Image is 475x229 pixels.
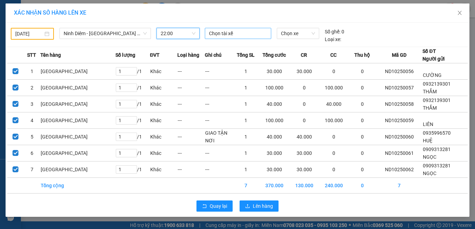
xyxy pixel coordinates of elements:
[27,51,36,59] span: STT
[289,112,319,129] td: 0
[40,112,115,129] td: [GEOGRAPHIC_DATA]
[6,7,17,14] span: Gửi:
[150,145,177,161] td: Khác
[376,161,422,178] td: ND10250062
[205,96,232,112] td: ---
[348,161,376,178] td: 0
[260,161,289,178] td: 30.000
[423,130,451,136] span: 0935996570
[40,145,115,161] td: [GEOGRAPHIC_DATA]
[205,80,232,96] td: ---
[422,47,445,63] div: Số ĐT Người gửi
[150,129,177,145] td: Khác
[423,147,451,152] span: 0909313281
[319,96,348,112] td: 40.000
[177,161,205,178] td: ---
[260,129,289,145] td: 40.000
[177,51,199,59] span: Loại hàng
[348,63,376,80] td: 0
[325,28,344,35] div: 0
[289,129,319,145] td: 40.000
[232,63,260,80] td: 1
[59,22,115,30] div: HOA VÀNG
[24,112,40,129] td: 4
[40,96,115,112] td: [GEOGRAPHIC_DATA]
[260,178,289,194] td: 370.000
[423,105,437,111] span: THẮM
[143,31,147,35] span: down
[6,23,55,32] div: 0909313281
[24,96,40,112] td: 3
[232,145,260,161] td: 1
[205,161,232,178] td: ---
[325,35,341,43] span: Loại xe:
[423,138,433,143] span: HUỆ
[210,202,227,210] span: Quay lại
[177,96,205,112] td: ---
[260,80,289,96] td: 100.000
[177,80,205,96] td: ---
[115,112,150,129] td: / 1
[6,14,55,23] div: NGỌC
[40,80,115,96] td: [GEOGRAPHIC_DATA]
[348,80,376,96] td: 0
[319,178,348,194] td: 240.000
[319,63,348,80] td: 0
[376,145,422,161] td: ND10250061
[64,28,147,39] span: Ninh Diêm - Sài Gòn (Hàng hóa)
[6,6,55,14] div: Ninh Diêm
[253,202,273,210] span: Lên hàng
[289,80,319,96] td: 0
[348,129,376,145] td: 0
[376,129,422,145] td: ND10250060
[177,129,205,145] td: ---
[150,96,177,112] td: Khác
[59,6,76,13] span: Nhận:
[240,200,279,212] button: uploadLên hàng
[450,3,469,23] button: Close
[289,63,319,80] td: 30.000
[150,51,160,59] span: ĐVT
[319,80,348,96] td: 100.000
[15,30,43,38] input: 13/10/2025
[59,6,115,22] div: [PERSON_NAME]
[24,63,40,80] td: 1
[115,80,150,96] td: / 1
[115,145,150,161] td: / 1
[232,112,260,129] td: 1
[289,96,319,112] td: 0
[232,178,260,194] td: 7
[24,129,40,145] td: 5
[150,80,177,96] td: Khác
[319,112,348,129] td: 100.000
[263,51,286,59] span: Tổng cước
[115,51,135,59] span: Số lượng
[376,63,422,80] td: ND10250056
[205,145,232,161] td: ---
[40,51,61,59] span: Tên hàng
[24,80,40,96] td: 2
[5,44,56,52] div: 30.000
[348,178,376,194] td: 0
[319,161,348,178] td: 0
[354,51,370,59] span: Thu hộ
[348,96,376,112] td: 0
[457,10,462,16] span: close
[423,81,451,87] span: 0932139301
[376,112,422,129] td: ND10250059
[348,112,376,129] td: 0
[260,63,289,80] td: 30.000
[177,112,205,129] td: ---
[319,129,348,145] td: 0
[423,89,437,94] span: THẮM
[202,204,207,209] span: rollback
[376,178,422,194] td: 7
[330,51,337,59] span: CC
[40,129,115,145] td: [GEOGRAPHIC_DATA]
[150,112,177,129] td: Khác
[177,145,205,161] td: ---
[289,178,319,194] td: 130.000
[24,145,40,161] td: 6
[260,145,289,161] td: 30.000
[115,63,150,80] td: / 1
